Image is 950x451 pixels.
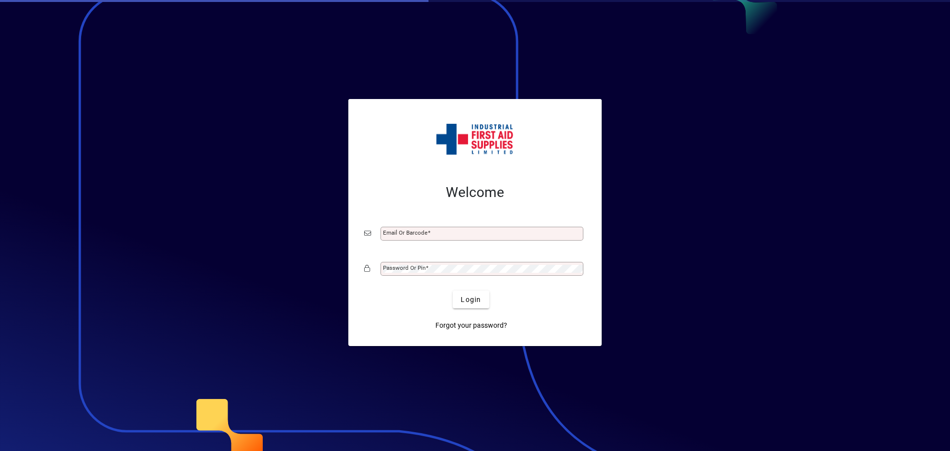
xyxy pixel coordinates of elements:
span: Login [461,295,481,305]
mat-label: Password or Pin [383,264,426,271]
mat-label: Email or Barcode [383,229,427,236]
span: Forgot your password? [435,320,507,331]
h2: Welcome [364,184,586,201]
button: Login [453,291,489,308]
a: Forgot your password? [431,316,511,334]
